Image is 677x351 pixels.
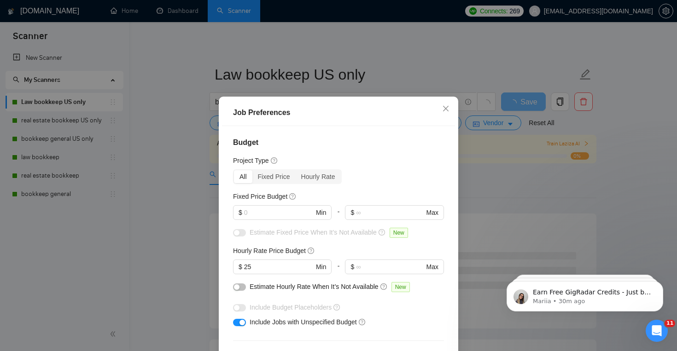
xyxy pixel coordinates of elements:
span: Min [316,207,327,218]
input: 0 [244,207,314,218]
span: question-circle [359,318,366,326]
h5: Project Type [233,155,269,166]
span: close [442,105,449,112]
span: Min [316,262,327,272]
span: New [390,228,408,238]
div: Fixed Price [252,170,296,183]
span: 11 [665,320,675,327]
span: Include Budget Placeholders [250,304,332,311]
span: Max [426,262,438,272]
span: question-circle [380,283,388,290]
span: question-circle [379,229,386,236]
span: question-circle [308,247,315,254]
span: $ [350,207,354,218]
div: - [332,259,345,282]
iframe: Intercom live chat [646,320,668,342]
span: $ [239,207,242,218]
span: $ [239,262,242,272]
span: $ [350,262,354,272]
span: question-circle [271,157,278,164]
span: New [391,282,410,292]
iframe: Intercom notifications message [493,262,677,326]
h5: Fixed Price Budget [233,191,287,201]
div: - [332,205,345,227]
input: 0 [244,262,314,272]
input: ∞ [356,207,424,218]
span: Estimate Hourly Rate When It’s Not Available [250,283,379,290]
div: All [234,170,252,183]
span: question-circle [289,193,297,200]
span: Estimate Fixed Price When It’s Not Available [250,229,377,236]
button: Close [433,97,458,121]
span: Max [426,207,438,218]
span: Include Jobs with Unspecified Budget [250,318,357,326]
input: ∞ [356,262,424,272]
span: question-circle [333,304,341,311]
div: Hourly Rate [296,170,341,183]
div: Job Preferences [233,107,444,118]
h4: Budget [233,137,444,148]
h5: Hourly Rate Price Budget [233,246,306,256]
